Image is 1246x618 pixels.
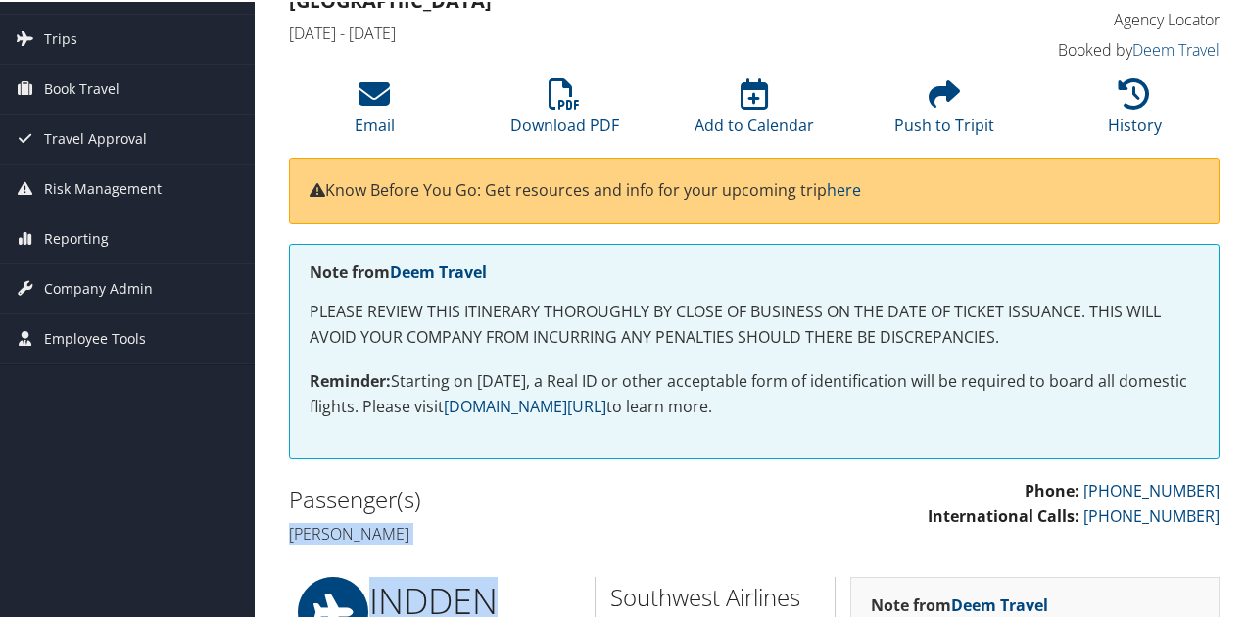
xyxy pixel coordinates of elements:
a: Add to Calendar [695,87,814,134]
h4: [DATE] - [DATE] [289,21,980,42]
a: [DOMAIN_NAME][URL] [444,394,606,415]
a: Deem Travel [1132,37,1220,59]
span: Book Travel [44,63,120,112]
p: PLEASE REVIEW THIS ITINERARY THOROUGHLY BY CLOSE OF BUSINESS ON THE DATE OF TICKET ISSUANCE. THIS... [310,298,1199,348]
p: Starting on [DATE], a Real ID or other acceptable form of identification will be required to boar... [310,367,1199,417]
span: Travel Approval [44,113,147,162]
span: Reporting [44,213,109,261]
strong: Phone: [1025,478,1079,499]
a: History [1108,87,1162,134]
strong: International Calls: [928,503,1079,525]
strong: Note from [871,593,1048,614]
a: here [827,177,861,199]
strong: Note from [310,260,487,281]
span: Trips [44,13,77,62]
a: [PHONE_NUMBER] [1083,478,1220,499]
h4: Agency Locator [1009,7,1220,28]
a: [PHONE_NUMBER] [1083,503,1220,525]
span: Company Admin [44,262,153,311]
h2: Passenger(s) [289,481,740,514]
h4: [PERSON_NAME] [289,521,740,543]
strong: Reminder: [310,368,391,390]
a: Deem Travel [951,593,1048,614]
a: Push to Tripit [894,87,994,134]
span: Risk Management [44,163,162,212]
a: Email [355,87,395,134]
h4: Booked by [1009,37,1220,59]
a: Deem Travel [390,260,487,281]
span: Employee Tools [44,312,146,361]
a: Download PDF [510,87,619,134]
p: Know Before You Go: Get resources and info for your upcoming trip [310,176,1199,202]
